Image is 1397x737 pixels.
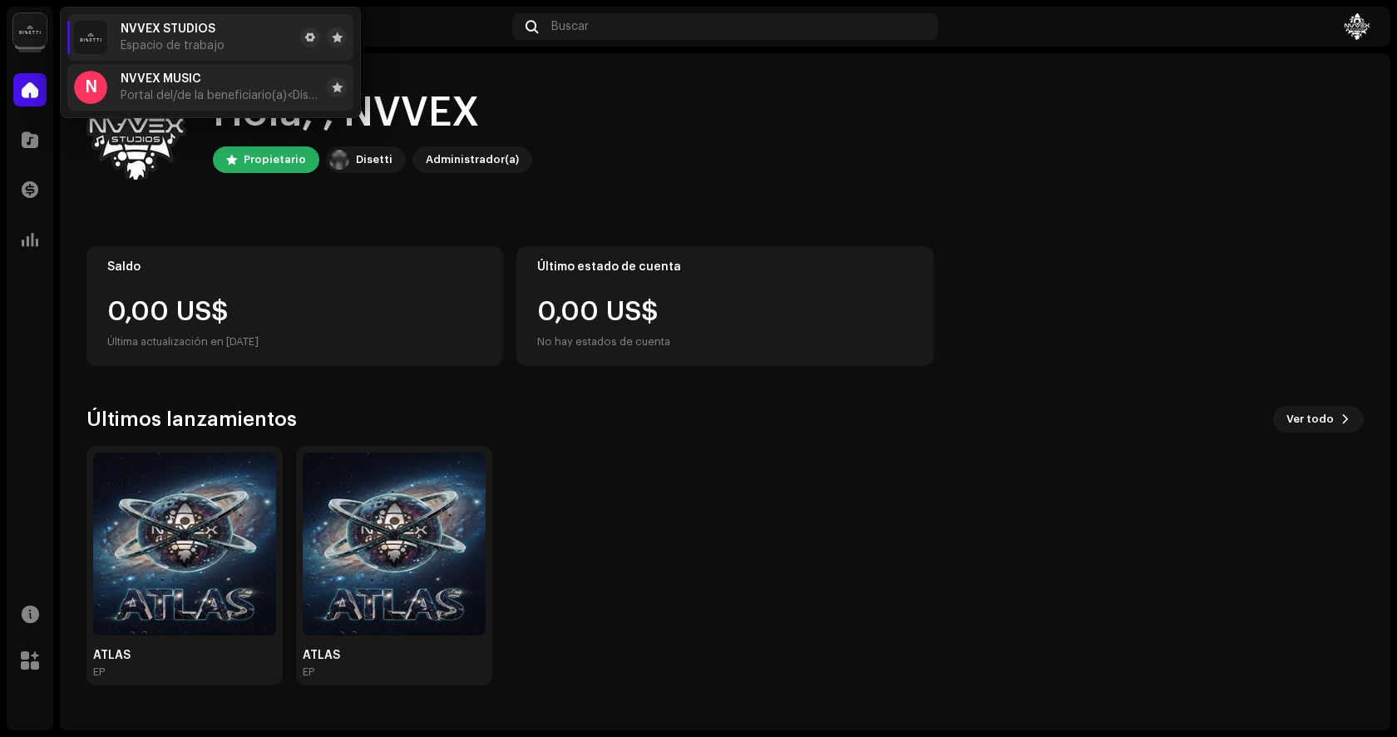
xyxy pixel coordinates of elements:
[121,39,225,52] span: Espacio de trabajo
[86,246,503,366] re-o-card-value: Saldo
[537,332,670,352] div: No hay estados de cuenta
[1344,13,1370,40] img: 8685a3ca-d1ac-4d7a-a127-d19c5f5187fd
[86,406,297,433] h3: Últimos lanzamientos
[74,71,107,104] div: N
[1273,406,1364,433] button: Ver todo
[107,260,482,274] div: Saldo
[551,20,589,33] span: Buscar
[329,150,349,170] img: 02a7c2d3-3c89-4098-b12f-2ff2945c95ee
[93,453,276,636] img: a5e2a2c3-0a42-4ff3-acd2-5cd7d5828c87
[537,260,912,274] div: Último estado de cuenta
[86,80,186,180] img: 8685a3ca-d1ac-4d7a-a127-d19c5f5187fd
[93,665,105,679] div: EP
[121,89,320,102] span: Portal del/de la beneficiario(a) <Disetti>
[74,21,107,54] img: 02a7c2d3-3c89-4098-b12f-2ff2945c95ee
[121,72,201,86] span: NVVEX MUSIC
[303,649,486,662] div: ATLAS
[121,22,215,36] span: NVVEX STUDIOS
[303,453,486,636] img: 49dd0edb-4fdc-44ff-806c-f6480c4a88ad
[287,90,333,101] span: <Disetti>
[516,246,933,366] re-o-card-value: Último estado de cuenta
[93,649,276,662] div: ATLAS
[213,87,532,140] div: Hola, , NVVEX
[107,332,482,352] div: Última actualización en [DATE]
[426,150,519,170] div: Administrador(a)
[1286,403,1334,436] span: Ver todo
[13,13,47,47] img: 02a7c2d3-3c89-4098-b12f-2ff2945c95ee
[244,150,306,170] div: Propietario
[356,150,392,170] div: Disetti
[303,665,314,679] div: EP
